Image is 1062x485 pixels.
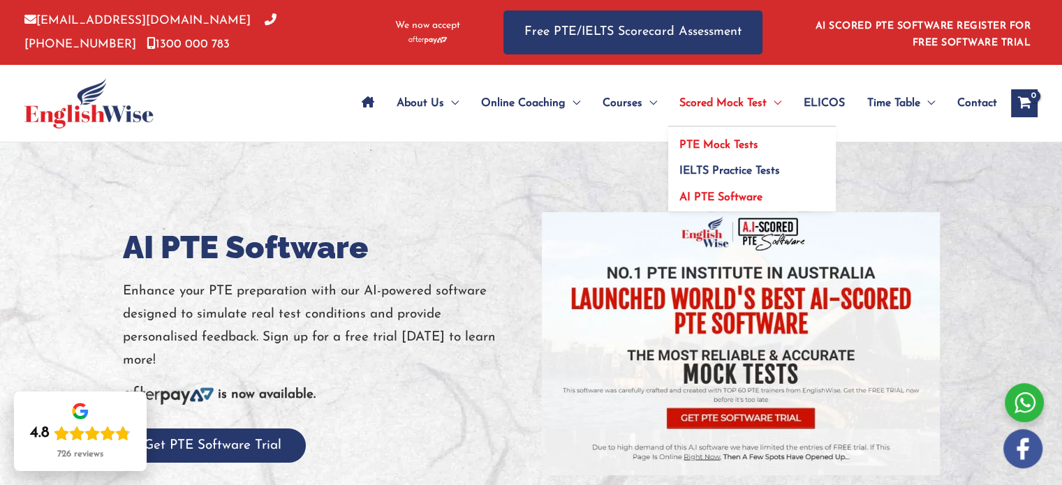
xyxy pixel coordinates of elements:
a: Free PTE/IELTS Scorecard Assessment [503,10,762,54]
span: AI PTE Software [679,192,762,203]
a: View Shopping Cart, empty [1011,89,1038,117]
nav: Site Navigation: Main Menu [351,79,997,128]
div: Rating: 4.8 out of 5 [30,424,131,443]
span: Courses [603,79,642,128]
span: IELTS Practice Tests [679,165,780,177]
span: Menu Toggle [444,79,459,128]
b: is now available. [218,388,316,401]
a: About UsMenu Toggle [385,79,470,128]
a: AI SCORED PTE SOFTWARE REGISTER FOR FREE SOFTWARE TRIAL [816,21,1031,48]
span: Menu Toggle [566,79,580,128]
a: [EMAIL_ADDRESS][DOMAIN_NAME] [24,15,251,27]
a: Contact [946,79,997,128]
a: Online CoachingMenu Toggle [470,79,591,128]
a: [PHONE_NUMBER] [24,15,276,50]
span: Scored Mock Test [679,79,767,128]
a: PTE Mock Tests [668,127,836,154]
span: ELICOS [804,79,845,128]
aside: Header Widget 1 [807,10,1038,55]
div: 4.8 [30,424,50,443]
span: Contact [957,79,997,128]
a: ELICOS [792,79,856,128]
a: Get PTE Software Trial [119,439,306,452]
div: 726 reviews [57,449,103,460]
span: PTE Mock Tests [679,140,758,151]
h1: AI PTE Software [123,225,521,269]
a: IELTS Practice Tests [668,154,836,180]
span: Menu Toggle [767,79,781,128]
img: pte-institute-768x508 [542,212,940,475]
p: Enhance your PTE preparation with our AI-powered software designed to simulate real test conditio... [123,280,521,373]
a: CoursesMenu Toggle [591,79,668,128]
span: Online Coaching [481,79,566,128]
span: About Us [397,79,444,128]
button: Get PTE Software Trial [119,428,306,463]
img: Afterpay-Logo [408,36,447,44]
span: Menu Toggle [642,79,657,128]
span: We now accept [395,19,460,33]
a: Scored Mock TestMenu Toggle [668,79,792,128]
img: Afterpay-Logo [123,386,214,405]
a: 1300 000 783 [147,38,230,50]
img: white-facebook.png [1003,429,1042,468]
span: Time Table [867,79,920,128]
a: Time TableMenu Toggle [856,79,946,128]
a: AI PTE Software [668,179,836,211]
span: Menu Toggle [920,79,935,128]
img: cropped-ew-logo [24,78,154,128]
